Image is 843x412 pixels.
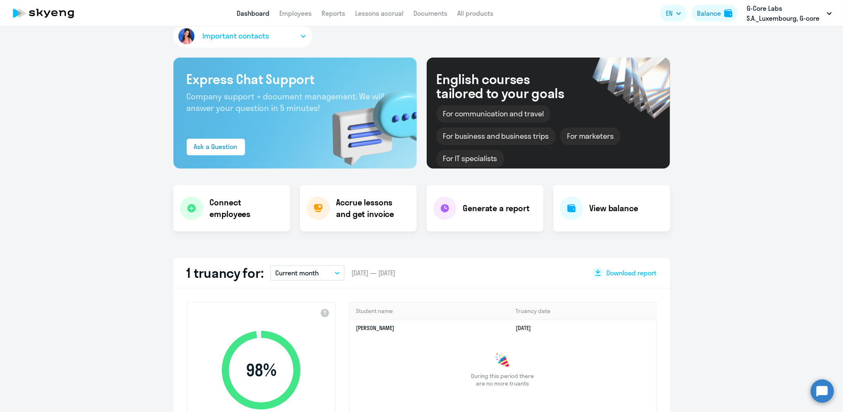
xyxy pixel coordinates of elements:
[413,9,447,17] a: Documents
[187,265,264,281] h2: 1 truancy for:
[697,8,721,18] div: Balance
[173,24,312,48] button: Important contacts
[187,71,403,87] h3: Express Chat Support
[270,265,345,281] button: Current month
[177,27,196,46] img: avatar
[747,3,824,23] p: G-Core Labs S.A._Luxembourg, G-core
[590,202,638,214] h4: View balance
[279,9,312,17] a: Employees
[509,303,656,320] th: Truancy date
[742,3,836,23] button: G-Core Labs S.A._Luxembourg, G-core
[275,268,319,278] p: Current month
[660,5,687,22] button: EN
[356,324,395,332] a: [PERSON_NAME]
[666,8,672,18] span: EN
[194,142,238,152] div: Ask a Question
[437,128,555,145] div: For business and business trips
[187,139,245,155] button: Ask a Question
[607,268,657,277] span: Download report
[351,268,395,277] span: [DATE] — [DATE]
[350,303,509,320] th: Student name
[237,9,269,17] a: Dashboard
[437,150,504,167] div: For IT specialists
[336,197,408,220] h4: Accrue lessons and get invoice
[516,324,538,332] a: [DATE]
[495,352,511,369] img: congrats
[355,9,403,17] a: Lessons accrual
[468,372,538,387] span: During this period there are no more truants
[210,197,283,220] h4: Connect employees
[322,9,345,17] a: Reports
[187,91,385,113] span: Company support + document management. We will answer your question in 5 minutes!
[457,9,493,17] a: All products
[437,105,551,123] div: For communication and travel
[692,5,737,22] button: Balancebalance
[437,72,578,100] div: English courses tailored to your goals
[214,360,309,380] span: 98 %
[560,128,620,145] div: For marketers
[724,9,733,17] img: balance
[203,31,269,41] span: Important contacts
[320,75,417,169] img: bg-img
[463,202,530,214] h4: Generate a report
